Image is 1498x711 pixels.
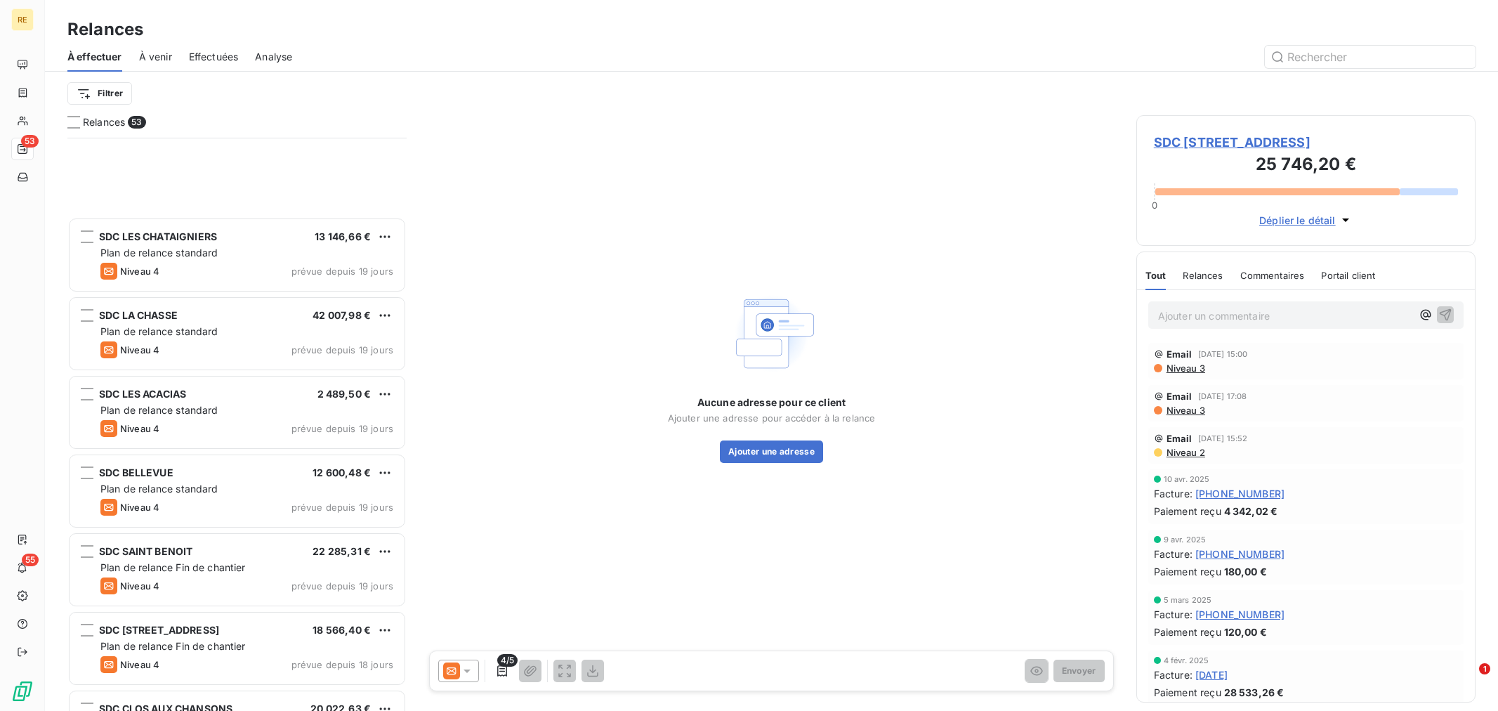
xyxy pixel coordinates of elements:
[100,325,218,337] span: Plan de relance standard
[99,467,173,478] span: SDC BELLEVUE
[1479,663,1490,674] span: 1
[313,624,371,636] span: 18 566,40 €
[1165,447,1205,458] span: Niveau 2
[1152,200,1157,211] span: 0
[1240,270,1305,281] span: Commentaires
[120,266,159,277] span: Niveau 4
[1224,504,1278,518] span: 4 342,02 €
[1321,270,1375,281] span: Portail client
[120,423,159,434] span: Niveau 4
[1154,625,1221,639] span: Paiement reçu
[67,138,407,711] div: grid
[100,640,246,652] span: Plan de relance Fin de chantier
[1154,133,1458,152] span: SDC [STREET_ADDRESS]
[291,344,393,355] span: prévue depuis 19 jours
[313,309,371,321] span: 42 007,98 €
[100,483,218,495] span: Plan de relance standard
[697,396,846,410] span: Aucune adresse pour ce client
[1145,270,1167,281] span: Tout
[99,230,217,242] span: SDC LES CHATAIGNIERS
[21,135,39,148] span: 53
[1165,363,1205,374] span: Niveau 3
[1195,607,1285,622] span: [PHONE_NUMBER]
[1198,350,1248,358] span: [DATE] 15:00
[189,50,239,64] span: Effectuées
[1167,391,1193,402] span: Email
[100,404,218,416] span: Plan de relance standard
[1164,475,1210,483] span: 10 avr. 2025
[11,8,34,31] div: RE
[22,554,39,566] span: 55
[100,561,246,573] span: Plan de relance Fin de chantier
[99,388,186,400] span: SDC LES ACACIAS
[1183,270,1223,281] span: Relances
[100,247,218,259] span: Plan de relance standard
[120,659,159,670] span: Niveau 4
[11,138,33,160] a: 53
[1164,535,1207,544] span: 9 avr. 2025
[291,266,393,277] span: prévue depuis 19 jours
[139,50,172,64] span: À venir
[1164,656,1209,665] span: 4 févr. 2025
[1450,663,1484,697] iframe: Intercom live chat
[1167,433,1193,444] span: Email
[120,580,159,592] span: Niveau 4
[1255,212,1357,228] button: Déplier le détail
[99,309,178,321] span: SDC LA CHASSE
[1154,504,1221,518] span: Paiement reçu
[727,289,817,379] img: Empty state
[720,441,823,463] button: Ajouter une adresse
[67,82,132,105] button: Filtrer
[1164,596,1212,604] span: 5 mars 2025
[315,230,371,242] span: 13 146,66 €
[1195,667,1228,682] span: [DATE]
[313,545,371,557] span: 22 285,31 €
[291,502,393,513] span: prévue depuis 19 jours
[1224,564,1267,579] span: 180,00 €
[1154,152,1458,180] h3: 25 746,20 €
[1167,348,1193,360] span: Email
[128,116,145,129] span: 53
[317,388,372,400] span: 2 489,50 €
[1198,434,1248,443] span: [DATE] 15:52
[1154,486,1193,501] span: Facture :
[99,545,192,557] span: SDC SAINT BENOIT
[67,17,143,42] h3: Relances
[1154,667,1193,682] span: Facture :
[120,502,159,513] span: Niveau 4
[255,50,292,64] span: Analyse
[83,115,125,129] span: Relances
[1154,607,1193,622] span: Facture :
[291,580,393,592] span: prévue depuis 19 jours
[1154,547,1193,561] span: Facture :
[1165,405,1205,416] span: Niveau 3
[120,344,159,355] span: Niveau 4
[1224,685,1285,700] span: 28 533,26 €
[1259,213,1336,228] span: Déplier le détail
[1224,625,1267,639] span: 120,00 €
[99,624,219,636] span: SDC [STREET_ADDRESS]
[291,659,393,670] span: prévue depuis 18 jours
[1265,46,1476,68] input: Rechercher
[1053,660,1105,682] button: Envoyer
[67,50,122,64] span: À effectuer
[1195,547,1285,561] span: [PHONE_NUMBER]
[668,412,876,424] span: Ajouter une adresse pour accéder à la relance
[1195,486,1285,501] span: [PHONE_NUMBER]
[1198,392,1247,400] span: [DATE] 17:08
[1154,685,1221,700] span: Paiement reçu
[497,654,518,667] span: 4/5
[1154,564,1221,579] span: Paiement reçu
[313,467,371,478] span: 12 600,48 €
[11,680,34,703] img: Logo LeanPay
[291,423,393,434] span: prévue depuis 19 jours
